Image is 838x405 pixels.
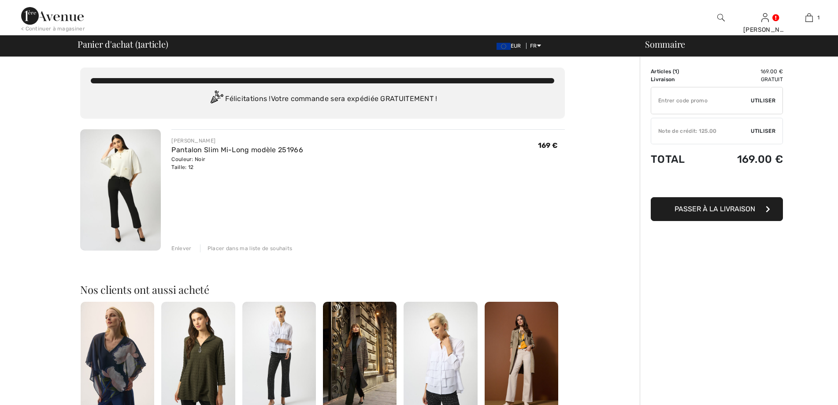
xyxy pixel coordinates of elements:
iframe: Ouvre un widget dans lequel vous pouvez chatter avec l’un de nos agents [782,379,829,401]
td: 169.00 € [707,67,783,75]
a: Se connecter [761,13,769,22]
td: Total [651,144,707,174]
img: Mes infos [761,12,769,23]
div: < Continuer à magasiner [21,25,85,33]
span: 169 € [538,141,558,150]
img: Mon panier [805,12,813,23]
span: Passer à la livraison [675,205,755,213]
td: Articles ( ) [651,67,707,75]
a: Pantalon Slim Mi-Long modèle 251966 [171,146,303,154]
span: Utiliser [751,97,775,105]
button: Passer à la livraison [651,197,783,221]
input: Code promo [651,87,751,114]
span: EUR [497,43,525,49]
img: Congratulation2.svg [208,90,225,108]
a: 1 [787,12,831,23]
div: Sommaire [634,40,833,49]
div: [PERSON_NAME] [171,137,303,145]
span: 1 [817,14,819,22]
td: 169.00 € [707,144,783,174]
img: Pantalon Slim Mi-Long modèle 251966 [80,129,161,251]
td: Gratuit [707,75,783,83]
img: Euro [497,43,511,50]
div: Placer dans ma liste de souhaits [200,244,293,252]
iframe: PayPal [651,174,783,194]
div: Couleur: Noir Taille: 12 [171,155,303,171]
span: 1 [675,68,677,75]
div: Félicitations ! Votre commande sera expédiée GRATUITEMENT ! [91,90,554,108]
span: FR [530,43,541,49]
span: Panier d'achat ( article) [78,40,168,49]
td: Livraison [651,75,707,83]
img: recherche [717,12,725,23]
div: [PERSON_NAME] [743,25,786,34]
div: Enlever [171,244,191,252]
img: 1ère Avenue [21,7,84,25]
div: Note de crédit: 125.00 [651,127,751,135]
span: Utiliser [751,127,775,135]
h2: Nos clients ont aussi acheté [80,284,565,295]
span: 1 [137,37,141,49]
